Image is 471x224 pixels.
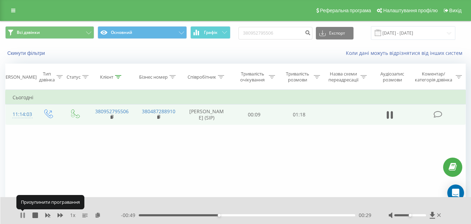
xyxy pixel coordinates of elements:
[232,104,277,125] td: 00:09
[6,91,466,104] td: Сьогодні
[238,27,312,39] input: Пошук за номером
[447,185,464,201] div: Open Intercom Messenger
[100,74,113,80] div: Клієнт
[182,104,232,125] td: [PERSON_NAME] (SIP)
[16,195,84,209] div: Призупинити програвання
[95,108,129,115] a: 380952795506
[1,74,37,80] div: [PERSON_NAME]
[375,71,410,83] div: Аудіозапис розмови
[238,71,267,83] div: Тривалість очікування
[142,108,175,115] a: 380487288910
[277,104,322,125] td: 01:18
[218,214,221,217] div: Accessibility label
[449,8,462,13] span: Вихід
[188,74,216,80] div: Співробітник
[204,30,218,35] span: Графік
[13,108,27,121] div: 11:14:03
[346,50,466,56] a: Коли дані можуть відрізнятися вiд інших систем
[283,71,312,83] div: Тривалість розмови
[139,74,168,80] div: Бізнес номер
[409,214,411,217] div: Accessibility label
[39,71,55,83] div: Тип дзвінка
[320,8,371,13] span: Реферальна програма
[5,50,48,56] button: Скинути фільтри
[5,26,94,39] button: Всі дзвінки
[359,212,371,219] span: 00:29
[383,8,438,13] span: Налаштування профілю
[17,30,40,35] span: Всі дзвінки
[413,71,454,83] div: Коментар/категорія дзвінка
[316,27,354,39] button: Експорт
[98,26,187,39] button: Основний
[70,212,75,219] span: 1 x
[121,212,139,219] span: - 00:49
[67,74,81,80] div: Статус
[328,71,359,83] div: Назва схеми переадресації
[190,26,230,39] button: Графік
